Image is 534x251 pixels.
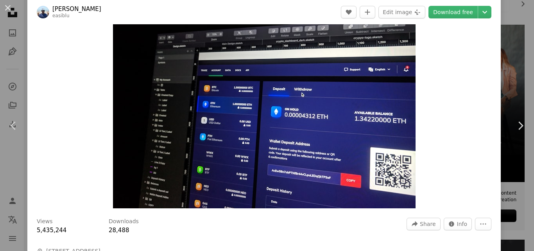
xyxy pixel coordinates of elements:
span: 5,435,244 [37,227,66,234]
h3: Views [37,218,53,226]
img: Go to Eftakher Alam's profile [37,6,49,18]
a: Download free [428,6,478,18]
button: Like [341,6,357,18]
button: Add to Collection [360,6,375,18]
button: Choose download size [478,6,491,18]
a: [PERSON_NAME] [52,5,101,13]
h3: Downloads [109,218,139,226]
span: Info [457,218,468,230]
button: More Actions [475,218,491,230]
a: Next [507,88,534,163]
button: Edit image [378,6,425,18]
a: easiblu [52,13,70,18]
span: Share [420,218,435,230]
span: 28,488 [109,227,129,234]
button: Stats about this image [444,218,472,230]
button: Share this image [407,218,440,230]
